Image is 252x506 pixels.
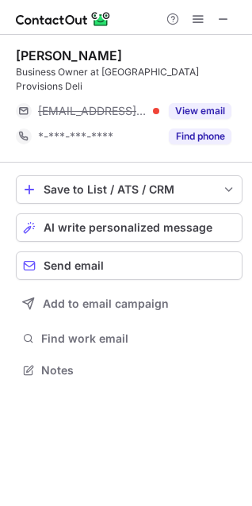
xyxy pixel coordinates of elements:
[41,332,236,346] span: Find work email
[38,104,147,118] span: [EMAIL_ADDRESS][DOMAIN_NAME]
[44,221,212,234] span: AI write personalized message
[44,183,215,196] div: Save to List / ATS / CRM
[16,359,242,381] button: Notes
[16,328,242,350] button: Find work email
[16,65,242,94] div: Business Owner at [GEOGRAPHIC_DATA] Provisions Deli
[16,10,111,29] img: ContactOut v5.3.10
[16,213,242,242] button: AI write personalized message
[169,128,231,144] button: Reveal Button
[16,251,242,280] button: Send email
[16,289,242,318] button: Add to email campaign
[16,48,122,63] div: [PERSON_NAME]
[43,297,169,310] span: Add to email campaign
[169,103,231,119] button: Reveal Button
[41,363,236,378] span: Notes
[44,259,104,272] span: Send email
[16,175,242,204] button: save-profile-one-click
